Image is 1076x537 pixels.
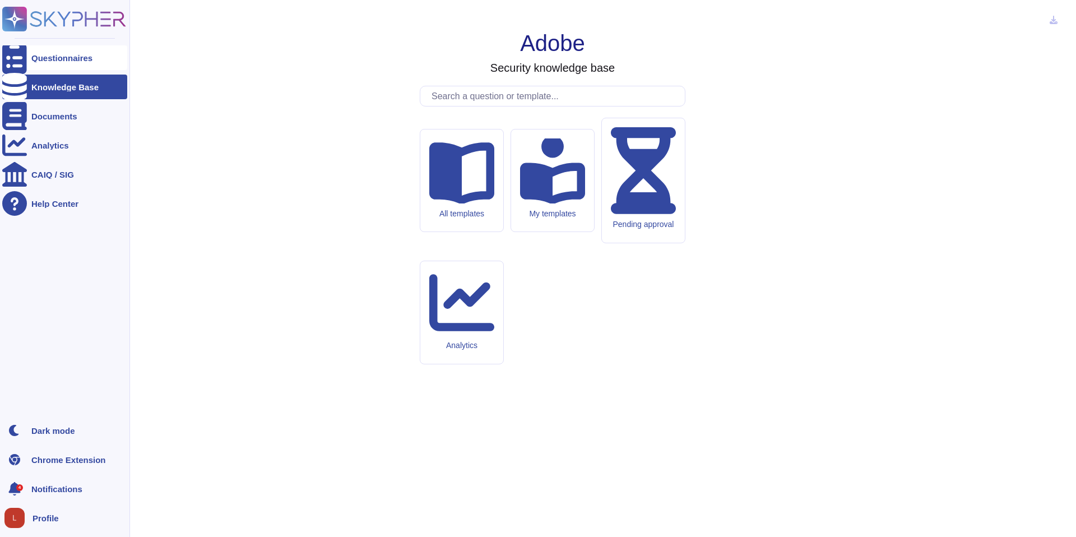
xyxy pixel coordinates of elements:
span: Notifications [31,485,82,493]
div: Chrome Extension [31,456,106,464]
div: My templates [520,209,585,219]
a: Analytics [2,133,127,158]
h3: Security knowledge base [490,61,615,75]
div: Help Center [31,200,78,208]
input: Search a question or template... [426,86,685,106]
a: Chrome Extension [2,447,127,472]
a: Documents [2,104,127,128]
img: user [4,508,25,528]
a: CAIQ / SIG [2,162,127,187]
div: CAIQ / SIG [31,170,74,179]
a: Knowledge Base [2,75,127,99]
div: Dark mode [31,427,75,435]
div: Knowledge Base [31,83,99,91]
div: Questionnaires [31,54,92,62]
button: user [2,506,33,530]
span: Profile [33,514,59,522]
a: Questionnaires [2,45,127,70]
div: 4 [16,484,23,491]
div: Pending approval [611,220,676,229]
div: Documents [31,112,77,121]
a: Help Center [2,191,127,216]
div: Analytics [31,141,69,150]
h1: Adobe [520,30,585,57]
div: All templates [429,209,494,219]
div: Analytics [429,341,494,350]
